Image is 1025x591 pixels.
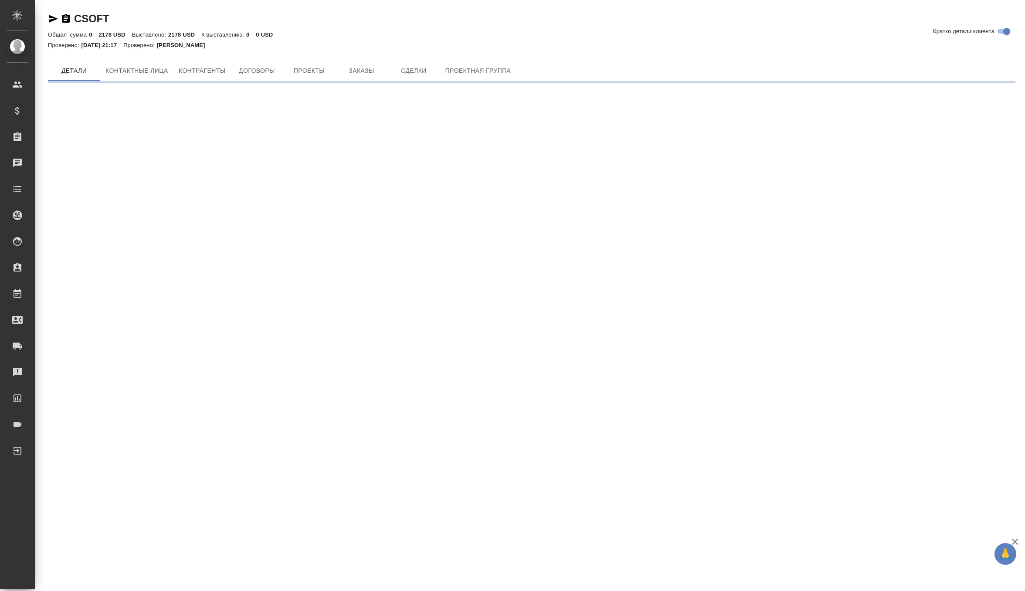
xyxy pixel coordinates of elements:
p: Общая сумма [48,31,89,38]
p: К выставлению: [201,31,246,38]
span: Проекты [288,65,330,76]
span: Сделки [393,65,434,76]
p: 0 [246,31,256,38]
p: [PERSON_NAME] [157,42,212,48]
p: 2178 USD [99,31,132,38]
span: Детали [53,65,95,76]
p: 0 [89,31,98,38]
button: 🙏 [994,543,1016,565]
p: Выставлено: [132,31,168,38]
span: Проектная группа [445,65,511,76]
p: 2178 USD [168,31,201,38]
span: 🙏 [998,545,1013,563]
a: CSOFT [74,13,109,24]
p: [DATE] 21:17 [81,42,124,48]
button: Скопировать ссылку [61,14,71,24]
button: Скопировать ссылку для ЯМессенджера [48,14,58,24]
span: Контрагенты [179,65,226,76]
p: Проверено: [48,42,81,48]
p: 0 USD [256,31,279,38]
span: Договоры [236,65,278,76]
span: Заказы [340,65,382,76]
span: Контактные лица [105,65,168,76]
span: Кратко детали клиента [933,27,994,36]
p: Проверено: [123,42,157,48]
